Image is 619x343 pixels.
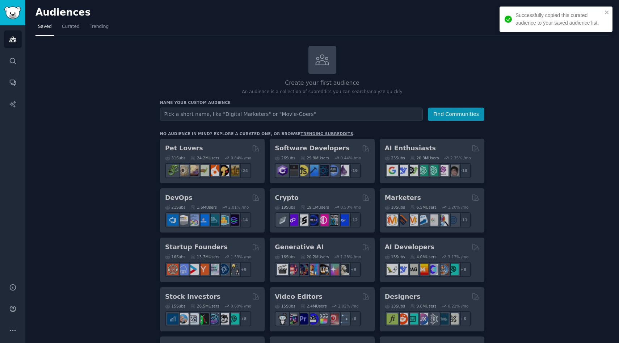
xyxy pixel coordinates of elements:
span: Curated [62,24,80,30]
a: Trending [87,21,111,36]
span: Trending [90,24,109,30]
a: Saved [35,21,54,36]
h3: Name your custom audience [160,100,484,105]
button: Find Communities [428,108,484,121]
h2: Audiences [35,7,550,18]
button: close [605,9,610,15]
span: Saved [38,24,52,30]
a: Curated [59,21,82,36]
div: No audience in mind? Explore a curated one, or browse . [160,131,355,136]
h2: Create your first audience [160,79,484,88]
div: Successfully copied this curated audience to your saved audience list. [515,12,602,27]
img: GummySearch logo [4,7,21,19]
a: trending subreddits [300,131,353,136]
p: An audience is a collection of subreddits you can search/analyze quickly [160,89,484,95]
input: Pick a short name, like "Digital Marketers" or "Movie-Goers" [160,108,423,121]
